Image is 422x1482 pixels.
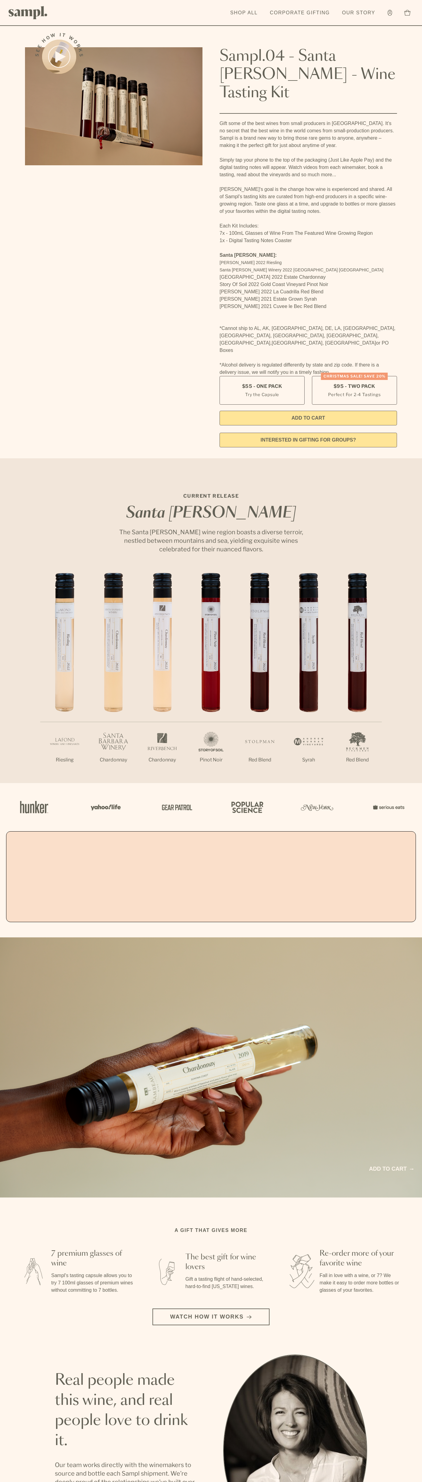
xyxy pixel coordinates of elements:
button: See how it works [42,40,76,74]
li: 1 / 7 [40,573,89,783]
small: Perfect For 2-4 Tastings [328,391,381,398]
div: Gift some of the best wines from small producers in [GEOGRAPHIC_DATA]. It’s no secret that the be... [220,120,397,376]
span: [GEOGRAPHIC_DATA], [GEOGRAPHIC_DATA] [272,340,376,345]
button: Watch how it works [152,1308,270,1325]
img: Artboard_5_7fdae55a-36fd-43f7-8bfd-f74a06a2878e_x450.png [157,794,194,820]
a: Add to cart [369,1165,413,1173]
p: The Santa [PERSON_NAME] wine region boasts a diverse terroir, nestled between mountains and sea, ... [113,528,309,553]
strong: Santa [PERSON_NAME]: [220,252,277,258]
h1: Sampl.04 - Santa [PERSON_NAME] - Wine Tasting Kit [220,47,397,102]
li: [PERSON_NAME] 2021 Estate Grown Syrah [220,295,397,303]
li: 5 / 7 [235,573,284,783]
li: Story Of Soil 2022 Gold Coast Vineyard Pinot Noir [220,281,397,288]
div: Christmas SALE! Save 20% [321,373,388,380]
img: Artboard_7_5b34974b-f019-449e-91fb-745f8d0877ee_x450.png [370,794,406,820]
li: [PERSON_NAME] 2022 La Cuadrilla Red Blend [220,288,397,295]
a: Corporate Gifting [267,6,333,20]
a: Our Story [339,6,378,20]
h2: A gift that gives more [175,1227,248,1234]
h3: Re-order more of your favorite wine [320,1249,402,1268]
li: [GEOGRAPHIC_DATA] 2022 Estate Chardonnay [220,274,397,281]
span: $95 - Two Pack [334,383,375,390]
img: Artboard_4_28b4d326-c26e-48f9-9c80-911f17d6414e_x450.png [228,794,265,820]
h3: The best gift for wine lovers [185,1252,268,1272]
p: Riesling [40,756,89,764]
small: Try the Capsule [245,391,279,398]
p: CURRENT RELEASE [113,492,309,500]
img: Sampl.04 - Santa Barbara - Wine Tasting Kit [25,47,202,165]
p: Chardonnay [89,756,138,764]
p: Red Blend [333,756,382,764]
p: Fall in love with a wine, or 7? We make it easy to order more bottles or glasses of your favorites. [320,1272,402,1294]
p: Sampl's tasting capsule allows you to try 7 100ml glasses of premium wines without committing to ... [51,1272,134,1294]
span: [PERSON_NAME] 2022 Riesling [220,260,282,265]
a: Shop All [227,6,261,20]
button: Add to Cart [220,411,397,425]
li: 6 / 7 [284,573,333,783]
p: Chardonnay [138,756,187,764]
h2: Real people made this wine, and real people love to drink it. [55,1370,199,1451]
li: 2 / 7 [89,573,138,783]
p: Syrah [284,756,333,764]
img: Sampl logo [9,6,48,19]
p: Pinot Noir [187,756,235,764]
span: , [270,340,272,345]
li: 4 / 7 [187,573,235,783]
img: Artboard_6_04f9a106-072f-468a-bdd7-f11783b05722_x450.png [87,794,123,820]
span: Santa [PERSON_NAME] Winery 2022 [GEOGRAPHIC_DATA] [GEOGRAPHIC_DATA] [220,267,383,272]
em: Santa [PERSON_NAME] [126,506,296,521]
p: Gift a tasting flight of hand-selected, hard-to-find [US_STATE] wines. [185,1276,268,1290]
li: [PERSON_NAME] 2021 Cuvee le Bec Red Blend [220,303,397,310]
img: Artboard_3_0b291449-6e8c-4d07-b2c2-3f3601a19cd1_x450.png [299,794,335,820]
p: Red Blend [235,756,284,764]
li: 3 / 7 [138,573,187,783]
li: 7 / 7 [333,573,382,783]
a: interested in gifting for groups? [220,433,397,447]
img: Artboard_1_c8cd28af-0030-4af1-819c-248e302c7f06_x450.png [16,794,52,820]
span: $55 - One Pack [242,383,282,390]
h3: 7 premium glasses of wine [51,1249,134,1268]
